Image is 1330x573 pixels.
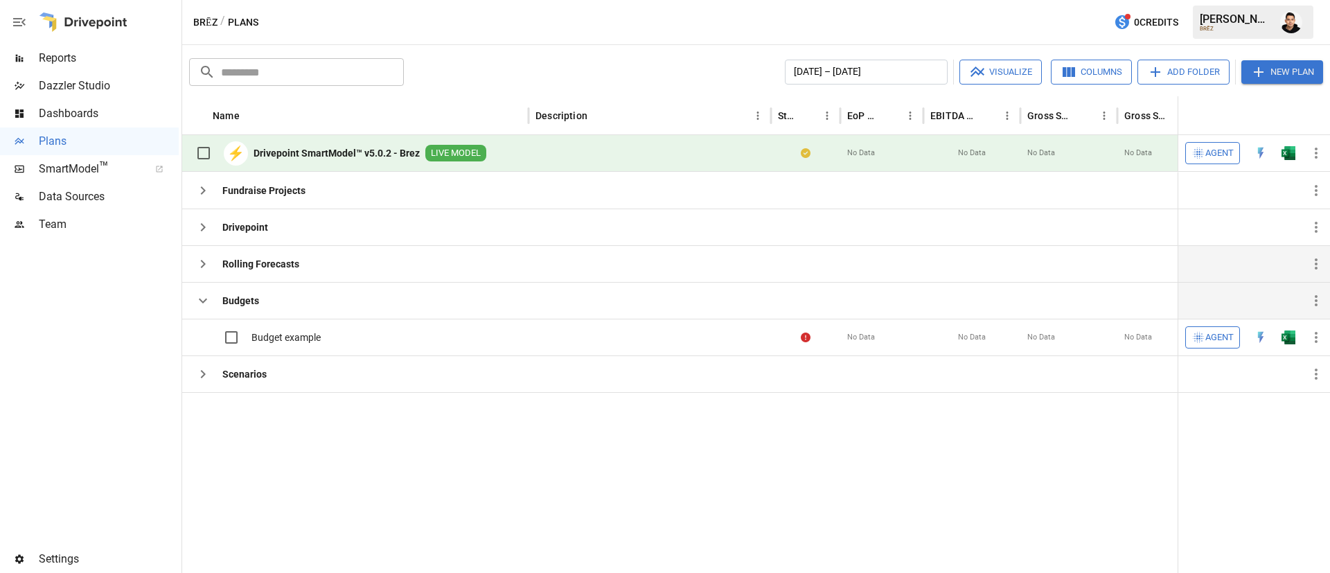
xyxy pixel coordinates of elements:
div: Status [778,110,797,121]
span: 0 Credits [1134,14,1178,31]
img: quick-edit-flash.b8aec18c.svg [1254,330,1268,344]
b: Drivepoint SmartModel™ v5.0.2 - Brez [254,146,420,160]
span: Dazzler Studio [39,78,179,94]
button: Columns [1051,60,1132,85]
div: BRĒZ [1200,26,1272,32]
div: Name [213,110,240,121]
span: ™ [99,159,109,176]
div: Gross Sales [1027,110,1074,121]
div: Open in Excel [1282,330,1295,344]
div: Open in Quick Edit [1254,146,1268,160]
b: Rolling Forecasts [222,257,299,271]
button: Sort [881,106,901,125]
button: [DATE] – [DATE] [785,60,948,85]
button: Francisco Sanchez [1272,3,1311,42]
img: quick-edit-flash.b8aec18c.svg [1254,146,1268,160]
div: [PERSON_NAME] [1200,12,1272,26]
button: Sort [978,106,997,125]
span: LIVE MODEL [425,147,486,160]
button: EoP Cash column menu [901,106,920,125]
span: No Data [958,148,986,159]
div: Gross Sales: DTC Online [1124,110,1171,121]
img: excel-icon.76473adf.svg [1282,330,1295,344]
b: Budgets [222,294,259,308]
button: Visualize [959,60,1042,85]
img: excel-icon.76473adf.svg [1282,146,1295,160]
button: New Plan [1241,60,1323,84]
button: Sort [1311,106,1330,125]
span: No Data [1124,148,1152,159]
div: Error during sync. [801,330,810,344]
button: 0Credits [1108,10,1184,35]
button: EBITDA Margin column menu [997,106,1017,125]
button: Add Folder [1137,60,1230,85]
b: Drivepoint [222,220,268,234]
span: Dashboards [39,105,179,122]
span: Budget example [251,330,321,344]
span: Agent [1205,330,1234,346]
div: Description [535,110,587,121]
button: Gross Sales column menu [1094,106,1114,125]
span: No Data [1027,148,1055,159]
span: Settings [39,551,179,567]
span: Plans [39,133,179,150]
span: No Data [847,148,875,159]
button: Status column menu [817,106,837,125]
button: BRĒZ [193,14,218,31]
b: Scenarios [222,367,267,381]
span: No Data [958,332,986,343]
button: Agent [1185,142,1240,164]
span: Data Sources [39,188,179,205]
div: Your plan has changes in Excel that are not reflected in the Drivepoint Data Warehouse, select "S... [801,146,810,160]
span: No Data [1027,332,1055,343]
b: Fundraise Projects [222,184,305,197]
button: Sort [1172,106,1191,125]
button: Sort [798,106,817,125]
img: Francisco Sanchez [1280,11,1302,33]
div: ⚡ [224,141,248,166]
button: Sort [241,106,260,125]
span: Team [39,216,179,233]
span: Reports [39,50,179,67]
div: / [220,14,225,31]
span: No Data [847,332,875,343]
div: Open in Quick Edit [1254,330,1268,344]
span: SmartModel [39,161,140,177]
button: Sort [589,106,608,125]
div: Open in Excel [1282,146,1295,160]
div: EBITDA Margin [930,110,977,121]
button: Agent [1185,326,1240,349]
button: Description column menu [748,106,768,125]
span: No Data [1124,332,1152,343]
div: EoP Cash [847,110,880,121]
span: Agent [1205,146,1234,161]
button: Sort [1075,106,1094,125]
